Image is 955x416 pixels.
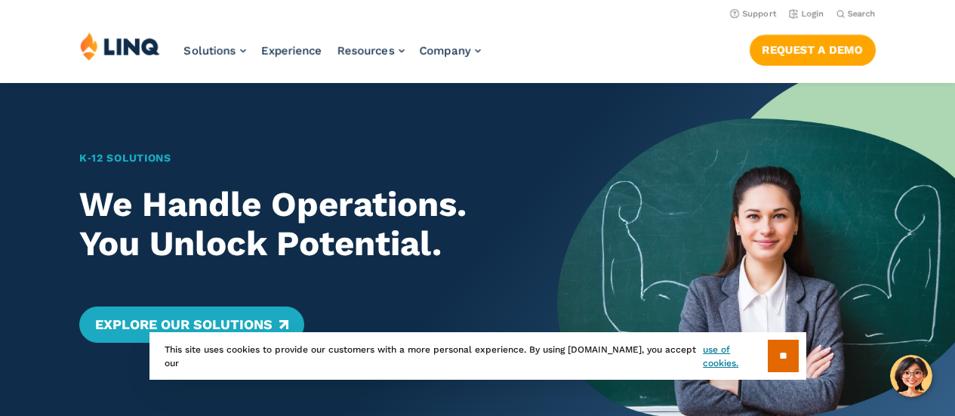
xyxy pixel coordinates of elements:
a: Explore Our Solutions [79,307,303,343]
a: Login [789,9,824,19]
button: Open Search Bar [836,8,876,20]
h2: We Handle Operations. You Unlock Potential. [79,185,518,264]
span: Resources [337,44,395,57]
h1: K‑12 Solutions [79,150,518,166]
span: Search [848,9,876,19]
nav: Button Navigation [750,32,876,65]
img: LINQ | K‑12 Software [80,32,160,60]
a: use of cookies. [703,343,767,370]
a: Support [730,9,777,19]
span: Solutions [184,44,236,57]
span: Company [420,44,471,57]
button: Hello, have a question? Let’s chat. [890,355,932,397]
a: Experience [261,44,322,57]
nav: Primary Navigation [184,32,481,82]
a: Company [420,44,481,57]
div: This site uses cookies to provide our customers with a more personal experience. By using [DOMAIN... [149,332,806,380]
a: Request a Demo [750,35,876,65]
a: Solutions [184,44,246,57]
a: Resources [337,44,405,57]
